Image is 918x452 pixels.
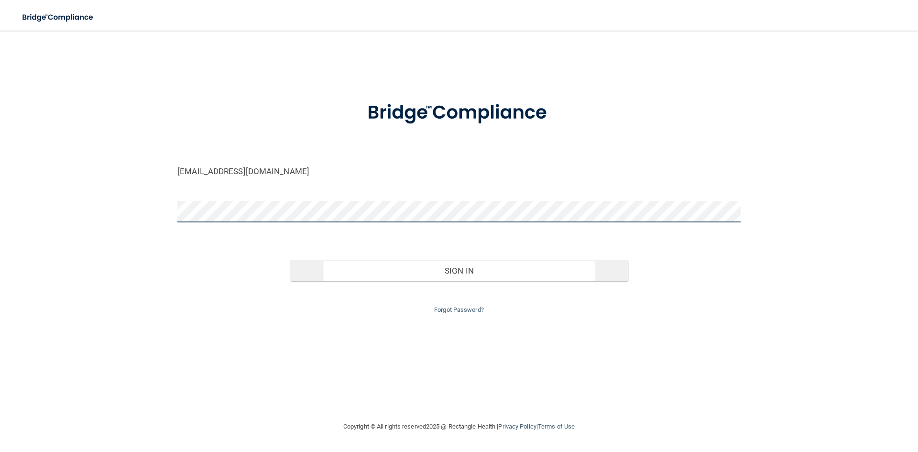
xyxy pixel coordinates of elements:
[290,260,628,281] button: Sign In
[538,423,575,430] a: Terms of Use
[14,8,102,27] img: bridge_compliance_login_screen.278c3ca4.svg
[284,411,634,442] div: Copyright © All rights reserved 2025 @ Rectangle Health | |
[753,384,907,422] iframe: Drift Widget Chat Controller
[434,306,484,313] a: Forgot Password?
[177,161,741,182] input: Email
[348,88,570,138] img: bridge_compliance_login_screen.278c3ca4.svg
[498,423,536,430] a: Privacy Policy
